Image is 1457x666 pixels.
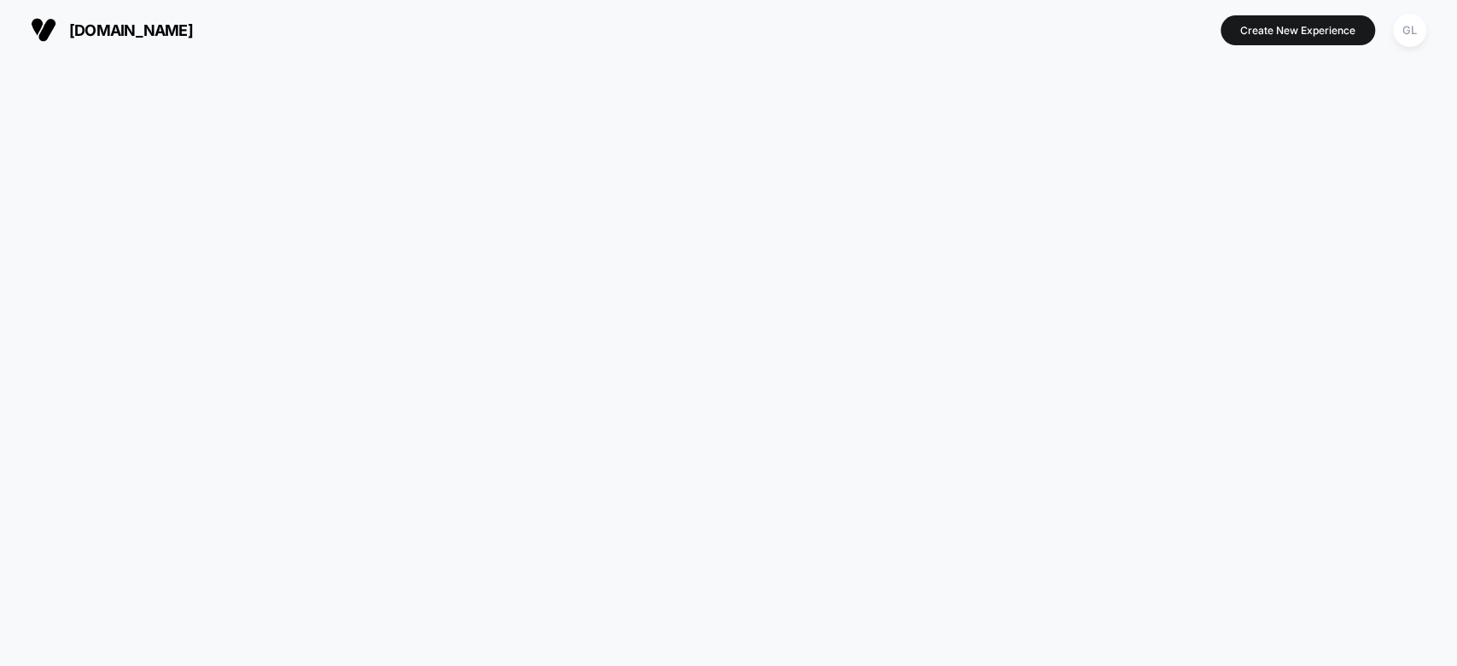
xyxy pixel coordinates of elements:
button: GL [1388,13,1431,48]
button: Create New Experience [1221,15,1375,45]
span: [DOMAIN_NAME] [69,21,193,39]
img: Visually logo [31,17,56,43]
button: [DOMAIN_NAME] [26,16,198,44]
div: GL [1393,14,1426,47]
